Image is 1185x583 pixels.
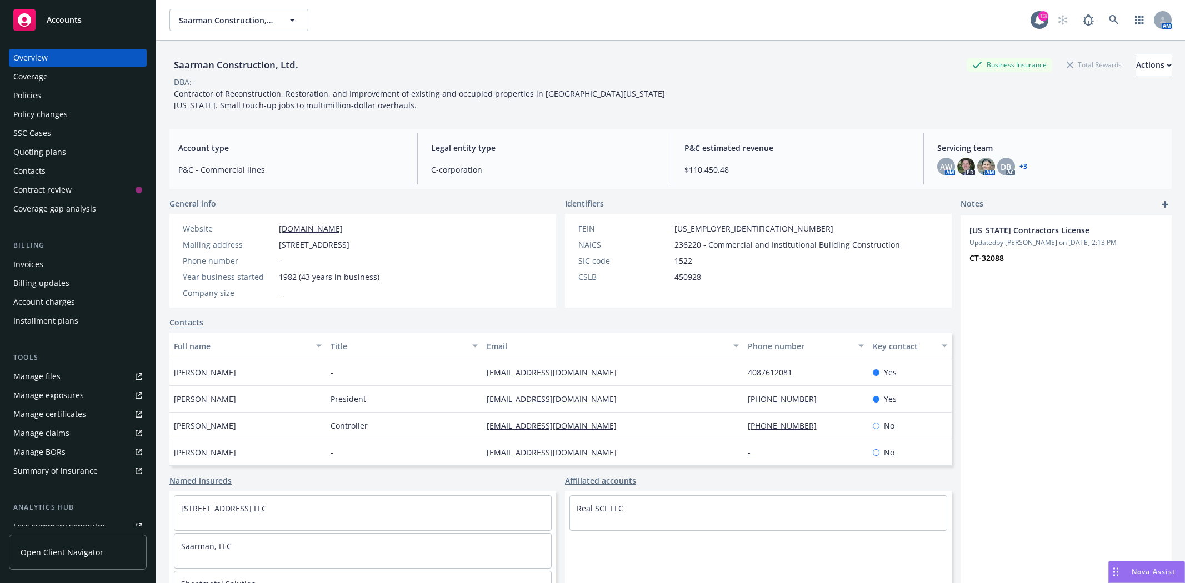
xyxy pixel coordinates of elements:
span: Saarman Construction, Ltd. [179,14,275,26]
div: Company size [183,287,274,299]
div: Tools [9,352,147,363]
div: Manage files [13,368,61,385]
span: Notes [961,198,983,211]
img: photo [977,158,995,175]
div: Phone number [183,255,274,267]
span: - [279,255,282,267]
span: [PERSON_NAME] [174,366,236,378]
span: No [884,420,894,431]
span: 1982 (43 years in business) [279,271,379,283]
div: 13 [1038,11,1048,21]
div: Total Rewards [1061,58,1127,72]
a: Manage claims [9,424,147,442]
div: Coverage [13,68,48,86]
a: Overview [9,49,147,67]
span: Updated by [PERSON_NAME] on [DATE] 2:13 PM [969,238,1163,248]
div: Key contact [873,340,935,352]
a: add [1158,198,1172,211]
a: [PHONE_NUMBER] [748,420,826,431]
div: Policy changes [13,105,68,123]
div: Account charges [13,293,75,311]
div: Manage certificates [13,405,86,423]
a: Real SCL LLC [577,503,623,514]
span: P&C - Commercial lines [178,164,404,175]
a: Billing updates [9,274,147,292]
span: Account type [178,142,404,154]
span: [STREET_ADDRESS] [279,239,349,250]
div: Full name [174,340,309,352]
span: DB [1001,161,1011,173]
button: Nova Assist [1108,561,1185,583]
a: Installment plans [9,312,147,330]
div: NAICS [578,239,670,250]
span: No [884,446,894,458]
a: Accounts [9,4,147,36]
div: Billing [9,240,147,251]
span: P&C estimated revenue [684,142,910,154]
a: Manage files [9,368,147,385]
a: Search [1103,9,1125,31]
a: Switch app [1128,9,1151,31]
a: SSC Cases [9,124,147,142]
div: Saarman Construction, Ltd. [169,58,303,72]
span: 1522 [674,255,692,267]
span: Yes [884,366,897,378]
a: +3 [1019,163,1027,170]
div: Manage exposures [13,386,84,404]
a: Summary of insurance [9,462,147,480]
div: Drag to move [1109,561,1123,582]
div: Contacts [13,162,46,180]
span: Identifiers [565,198,604,209]
a: Manage certificates [9,405,147,423]
span: 236220 - Commercial and Institutional Building Construction [674,239,900,250]
div: Policies [13,87,41,104]
div: Phone number [748,340,852,352]
div: FEIN [578,223,670,234]
a: [EMAIL_ADDRESS][DOMAIN_NAME] [487,447,626,458]
div: Loss summary generator [13,517,106,535]
span: - [331,446,333,458]
div: Year business started [183,271,274,283]
a: Contacts [9,162,147,180]
a: Start snowing [1052,9,1074,31]
a: - [748,447,759,458]
span: $110,450.48 [684,164,910,175]
a: [EMAIL_ADDRESS][DOMAIN_NAME] [487,420,626,431]
div: SSC Cases [13,124,51,142]
img: photo [957,158,975,175]
button: Saarman Construction, Ltd. [169,9,308,31]
a: Policy changes [9,105,147,123]
span: Servicing team [937,142,1163,154]
a: Quoting plans [9,143,147,161]
a: [STREET_ADDRESS] LLC [181,503,267,514]
div: SIC code [578,255,670,267]
div: [US_STATE] Contractors LicenseUpdatedby [PERSON_NAME] on [DATE] 2:13 PMCT-32088 [961,215,1172,273]
button: Email [482,333,743,359]
a: Report a Bug [1077,9,1099,31]
div: Mailing address [183,239,274,250]
a: Named insureds [169,475,232,486]
div: Quoting plans [13,143,66,161]
a: Manage exposures [9,386,147,404]
a: Policies [9,87,147,104]
button: Full name [169,333,326,359]
a: [DOMAIN_NAME] [279,223,343,234]
button: Actions [1136,54,1172,76]
div: Invoices [13,255,43,273]
a: [EMAIL_ADDRESS][DOMAIN_NAME] [487,394,626,404]
div: Business Insurance [967,58,1052,72]
strong: CT-32088 [969,253,1004,263]
div: Overview [13,49,48,67]
span: Contractor of Reconstruction, Restoration, and Improvement of existing and occupied properties in... [174,88,665,110]
span: C-corporation [431,164,657,175]
div: Manage BORs [13,443,66,461]
span: [PERSON_NAME] [174,393,236,405]
span: - [331,366,333,378]
div: Analytics hub [9,502,147,513]
span: - [279,287,282,299]
a: Account charges [9,293,147,311]
span: 450928 [674,271,701,283]
div: Contract review [13,181,72,199]
div: Summary of insurance [13,462,98,480]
